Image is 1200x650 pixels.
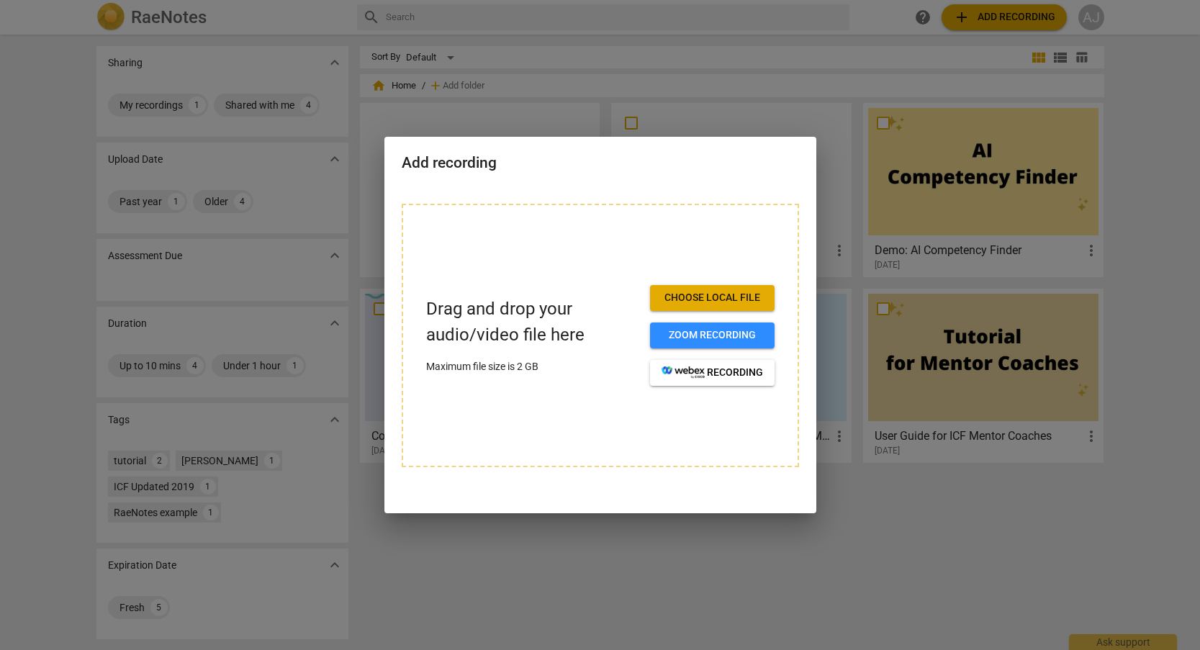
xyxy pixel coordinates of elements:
button: Zoom recording [650,322,775,348]
span: Choose local file [662,291,763,305]
span: recording [662,366,763,380]
p: Maximum file size is 2 GB [426,359,639,374]
span: Zoom recording [662,328,763,343]
button: recording [650,360,775,386]
button: Choose local file [650,285,775,311]
h2: Add recording [402,154,799,172]
p: Drag and drop your audio/video file here [426,297,639,347]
